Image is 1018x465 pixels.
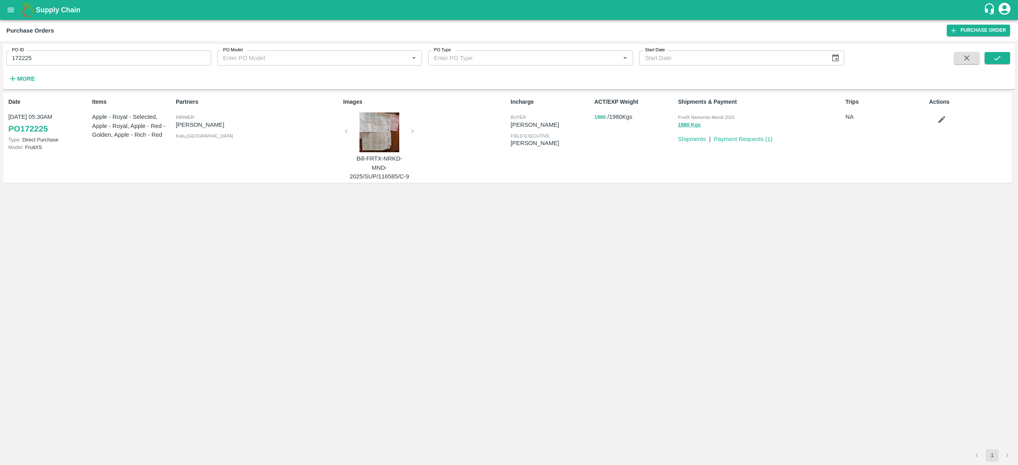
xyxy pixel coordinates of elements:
[8,98,89,106] p: Date
[706,132,711,143] div: |
[511,134,550,138] span: field executive
[845,98,926,106] p: Trips
[6,72,37,85] button: More
[17,76,35,82] strong: More
[594,98,675,106] p: ACT/EXP Weight
[511,120,591,129] p: [PERSON_NAME]
[176,115,194,120] span: Farmer
[969,449,1015,462] nav: pagination navigation
[176,134,233,138] span: Kullu , [GEOGRAPHIC_DATA]
[511,98,591,106] p: Incharge
[929,98,1010,106] p: Actions
[6,50,211,66] input: Enter PO ID
[409,53,419,63] button: Open
[6,25,54,36] div: Purchase Orders
[511,139,591,147] p: [PERSON_NAME]
[714,136,773,142] a: Payment Requests (1)
[36,4,983,15] a: Supply Chain
[8,112,89,121] p: [DATE] 05:30AM
[8,122,48,136] a: PO172225
[343,98,507,106] p: Images
[678,115,734,120] span: FruitX Narkanda Mandi 2025
[983,3,997,17] div: customer-support
[431,53,607,63] input: Enter PO Type
[8,137,21,143] span: Type:
[511,115,526,120] span: buyer
[8,136,89,143] p: Direct Purchase
[8,144,23,150] span: Model:
[828,50,843,66] button: Choose date
[176,120,340,129] p: [PERSON_NAME]
[678,98,842,106] p: Shipments & Payment
[639,50,825,66] input: Start Date
[8,143,89,151] p: FruitXS
[223,47,243,53] label: PO Model
[92,112,173,139] p: Apple - Royal - Selected, Apple - Royal, Apple - Red - Golden, Apple - Rich - Red
[36,6,80,14] b: Supply Chain
[845,112,926,121] p: NA
[986,449,999,462] button: page 1
[594,113,606,122] button: 1980
[220,53,396,63] input: Enter PO Model
[176,98,340,106] p: Partners
[678,120,701,130] button: 1980 Kgs
[2,1,20,19] button: open drawer
[645,47,665,53] label: Start Date
[20,2,36,18] img: logo
[620,53,630,63] button: Open
[997,2,1012,18] div: account of current user
[12,47,24,53] label: PO ID
[434,47,451,53] label: PO Type
[350,154,409,181] p: Bill-FRTX-NRKD-MND-2025/SUP/116585/C-9
[947,25,1010,36] a: Purchase Order
[678,136,706,142] a: Shipments
[92,98,173,106] p: Items
[594,112,675,122] p: / 1980 Kgs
